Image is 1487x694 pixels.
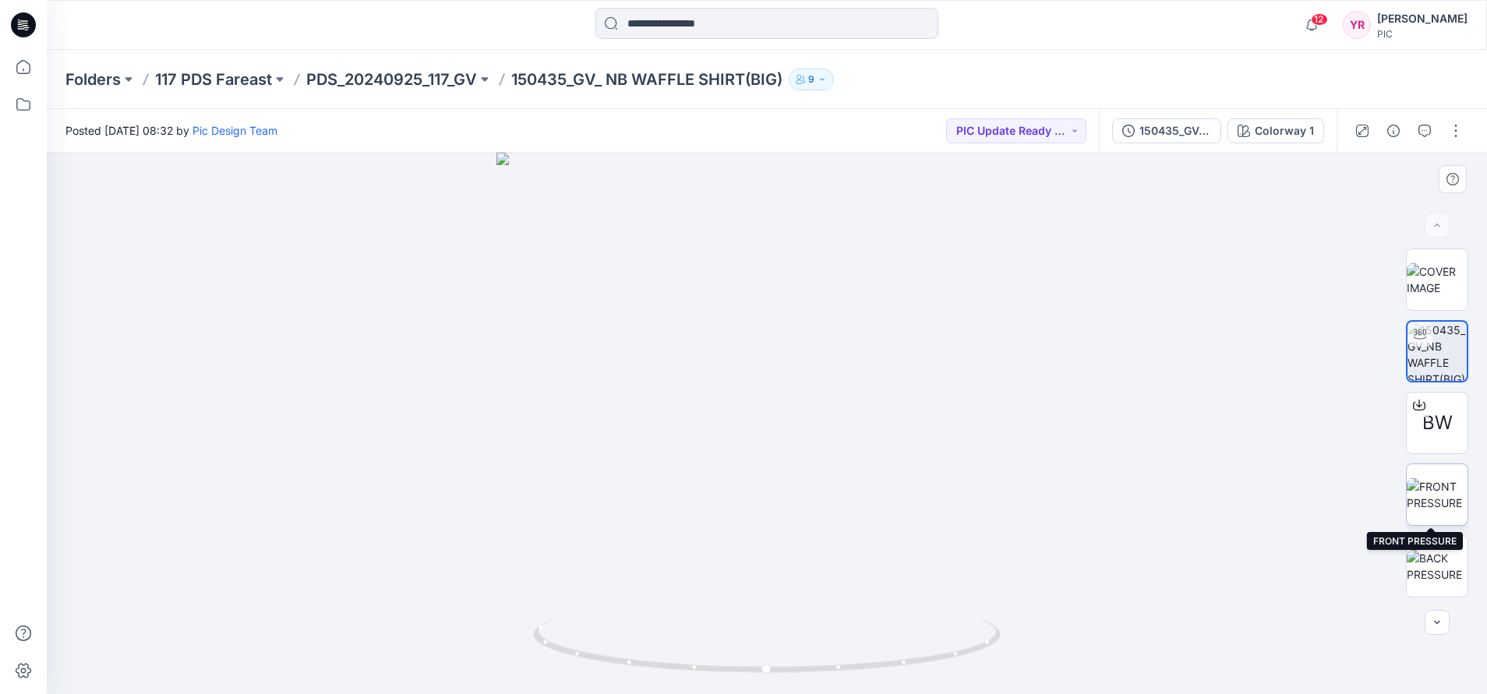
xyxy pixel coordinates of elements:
span: 12 [1311,13,1328,26]
a: PDS_20240925_117_GV [306,69,477,90]
div: PIC [1377,28,1468,40]
button: Details [1381,118,1406,143]
button: 9 [789,69,834,90]
div: YR [1343,11,1371,39]
p: 150435_GV_ NB WAFFLE SHIRT(BIG) [511,69,782,90]
img: 150435_GV_NB WAFFLE SHIRT(BIG) [1408,322,1467,381]
p: 9 [808,71,814,88]
a: Folders [65,69,121,90]
span: Posted [DATE] 08:32 by [65,122,277,139]
img: BACK PRESSURE [1407,550,1468,583]
button: 150435_GV_NB WAFFLE SHIRT(BIG)_V3 [1112,118,1221,143]
a: Pic Design Team [192,124,277,137]
div: [PERSON_NAME] [1377,9,1468,28]
span: BW [1422,409,1453,437]
img: COVER IMAGE [1407,263,1468,296]
img: FRONT PRESSURE [1407,478,1468,511]
div: 150435_GV_NB WAFFLE SHIRT(BIG)_V3 [1139,122,1211,139]
div: Colorway 1 [1255,122,1314,139]
a: 117 PDS Fareast [155,69,272,90]
button: Colorway 1 [1227,118,1324,143]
